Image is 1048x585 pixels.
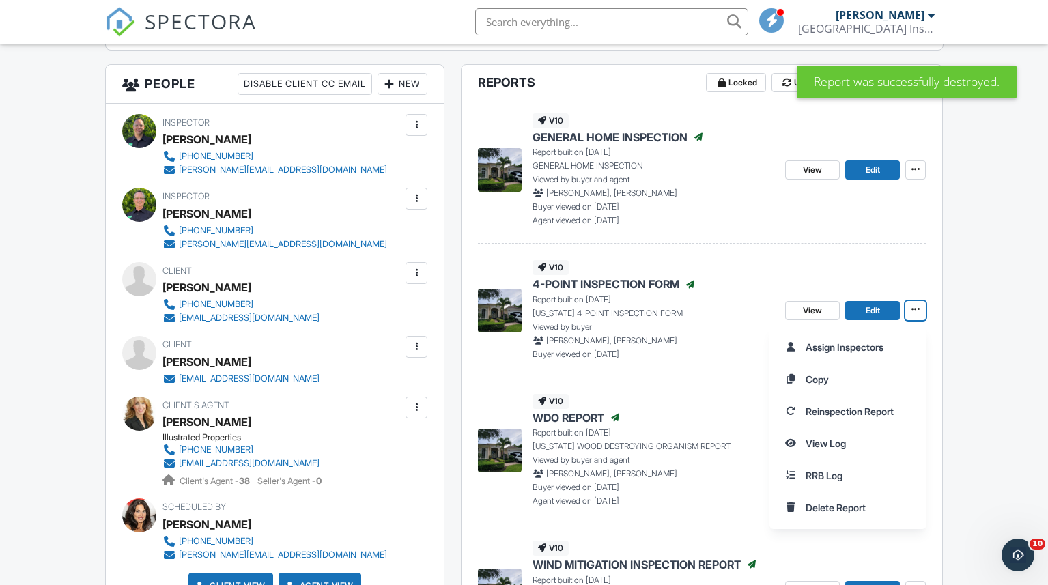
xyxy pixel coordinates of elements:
span: Client [162,266,192,276]
a: [PERSON_NAME][EMAIL_ADDRESS][DOMAIN_NAME] [162,238,387,251]
div: [PHONE_NUMBER] [179,536,253,547]
img: The Best Home Inspection Software - Spectora [105,7,135,37]
div: [PERSON_NAME][EMAIL_ADDRESS][DOMAIN_NAME] [179,239,387,250]
a: [EMAIL_ADDRESS][DOMAIN_NAME] [162,457,320,470]
iframe: Intercom live chat [1002,539,1034,571]
div: Illustrated Properties [162,432,330,443]
span: Inspector [162,191,210,201]
a: [PHONE_NUMBER] [162,443,320,457]
span: Client's Agent [162,400,229,410]
a: [PHONE_NUMBER] [162,534,387,548]
div: [PERSON_NAME] [162,277,251,298]
div: [PERSON_NAME][EMAIL_ADDRESS][DOMAIN_NAME] [179,165,387,175]
span: Inspector [162,117,210,128]
div: [EMAIL_ADDRESS][DOMAIN_NAME] [179,313,320,324]
div: [PHONE_NUMBER] [179,444,253,455]
a: [PHONE_NUMBER] [162,149,387,163]
strong: 0 [316,476,322,486]
div: 5th Avenue Building Inspections, Inc. [798,22,935,35]
input: Search everything... [475,8,748,35]
a: [PERSON_NAME] [162,412,251,432]
div: [PERSON_NAME] [162,352,251,372]
div: Report was successfully destroyed. [797,66,1017,98]
a: [EMAIL_ADDRESS][DOMAIN_NAME] [162,311,320,325]
span: Client's Agent - [180,476,252,486]
a: SPECTORA [105,18,257,47]
div: [PHONE_NUMBER] [179,151,253,162]
span: Client [162,339,192,349]
span: SPECTORA [145,7,257,35]
a: [PERSON_NAME][EMAIL_ADDRESS][DOMAIN_NAME] [162,163,387,177]
div: [PERSON_NAME] [162,514,251,534]
div: [EMAIL_ADDRESS][DOMAIN_NAME] [179,458,320,469]
div: [PERSON_NAME] [836,8,924,22]
span: Seller's Agent - [257,476,322,486]
div: [PERSON_NAME] [162,203,251,224]
a: [EMAIL_ADDRESS][DOMAIN_NAME] [162,372,320,386]
span: 10 [1030,539,1045,550]
a: [PERSON_NAME][EMAIL_ADDRESS][DOMAIN_NAME] [162,548,387,562]
div: Disable Client CC Email [238,73,372,95]
span: Scheduled By [162,502,226,512]
div: [EMAIL_ADDRESS][DOMAIN_NAME] [179,373,320,384]
a: [PHONE_NUMBER] [162,298,320,311]
a: [PHONE_NUMBER] [162,224,387,238]
strong: 38 [239,476,250,486]
div: [PERSON_NAME][EMAIL_ADDRESS][DOMAIN_NAME] [179,550,387,560]
div: [PHONE_NUMBER] [179,299,253,310]
div: [PERSON_NAME] [162,129,251,149]
h3: People [106,65,444,104]
div: [PHONE_NUMBER] [179,225,253,236]
div: New [378,73,427,95]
